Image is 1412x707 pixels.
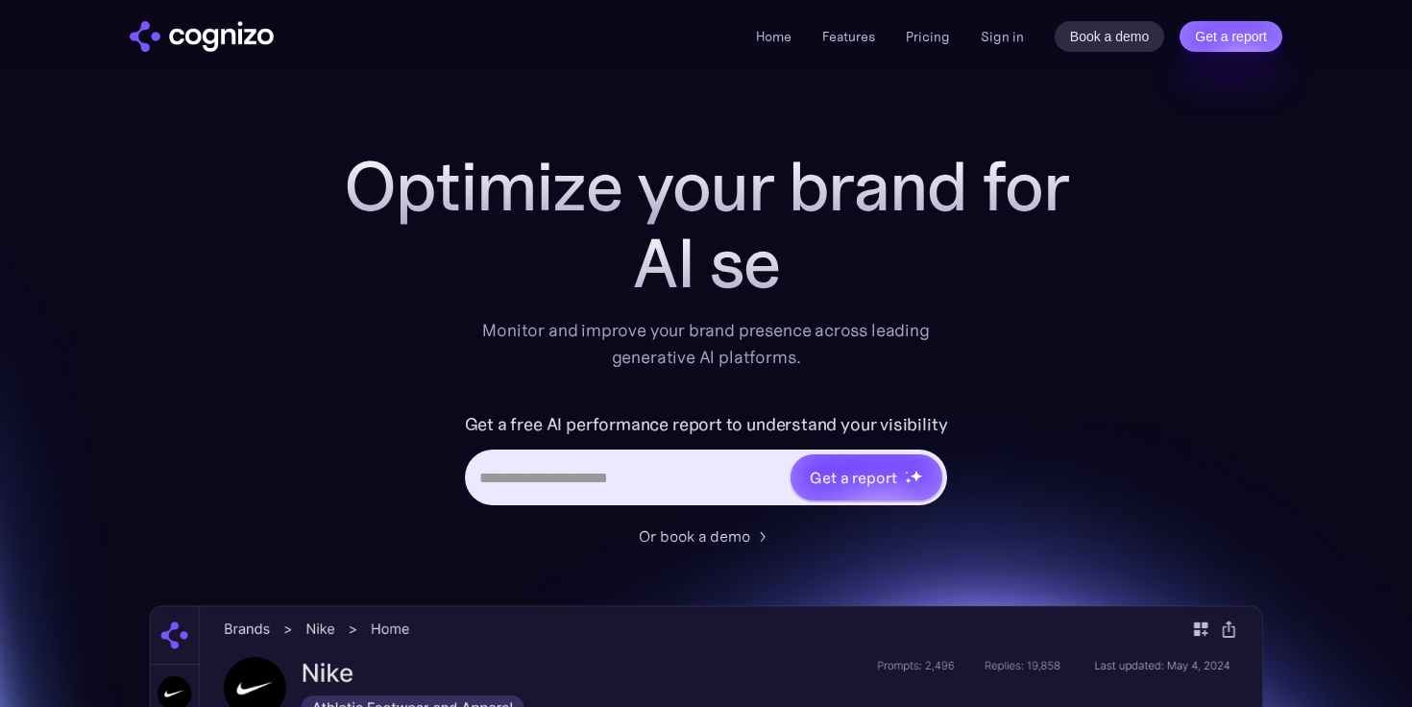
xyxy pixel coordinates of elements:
h1: Optimize your brand for [322,148,1090,225]
img: star [905,471,908,474]
img: star [905,477,912,484]
div: Or book a demo [639,524,750,548]
div: Get a report [810,466,896,489]
a: Book a demo [1055,21,1165,52]
img: star [910,470,922,482]
a: Features [822,28,875,45]
a: Sign in [981,25,1024,48]
a: Pricing [906,28,950,45]
div: AI se [322,225,1090,302]
label: Get a free AI performance report to understand your visibility [465,409,948,440]
a: Get a report [1180,21,1282,52]
a: Get a reportstarstarstar [789,452,944,502]
a: Home [756,28,791,45]
a: Or book a demo [639,524,773,548]
div: Monitor and improve your brand presence across leading generative AI platforms. [470,317,942,371]
form: Hero URL Input Form [465,409,948,515]
a: home [130,21,274,52]
img: cognizo logo [130,21,274,52]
